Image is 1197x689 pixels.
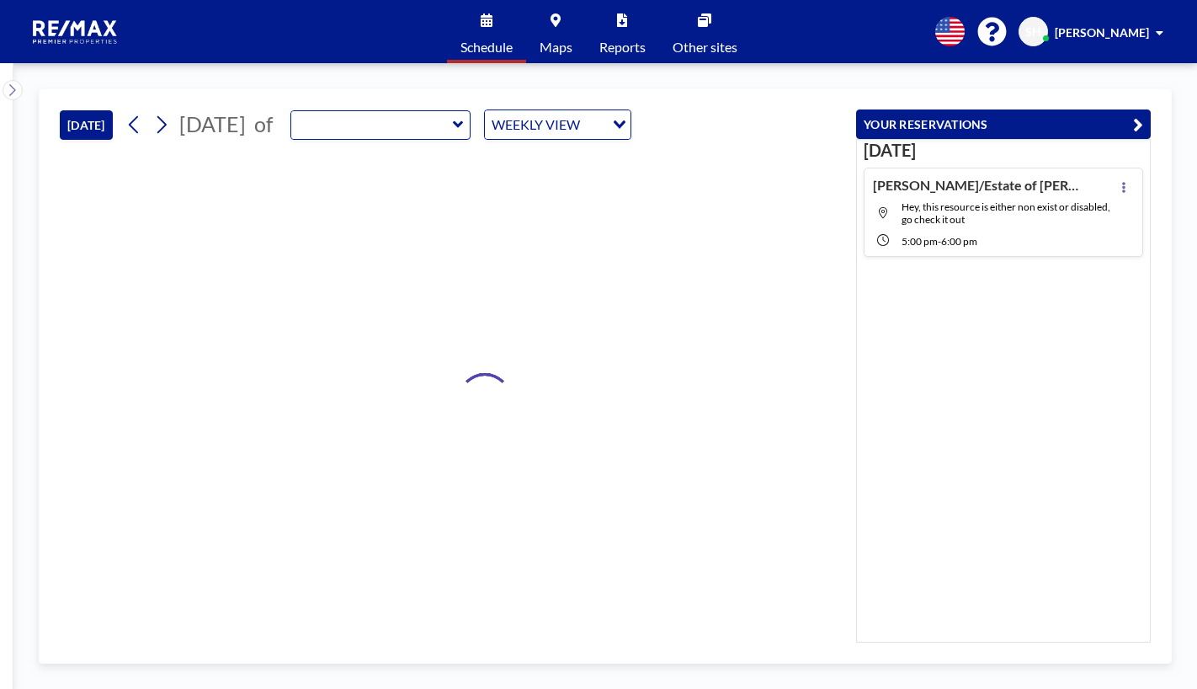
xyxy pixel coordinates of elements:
[864,140,1143,161] h3: [DATE]
[938,235,941,248] span: -
[599,40,646,54] span: Reports
[1055,25,1149,40] span: [PERSON_NAME]
[856,109,1151,139] button: YOUR RESERVATIONS
[585,114,603,136] input: Search for option
[902,200,1110,226] span: Hey, this resource is either non exist or disabled, go check it out
[179,111,246,136] span: [DATE]
[460,40,513,54] span: Schedule
[488,114,583,136] span: WEEKLY VIEW
[254,111,273,137] span: of
[673,40,737,54] span: Other sites
[60,110,113,140] button: [DATE]
[27,15,125,49] img: organization-logo
[1025,24,1041,40] span: SH
[902,235,938,248] span: 5:00 PM
[485,110,630,139] div: Search for option
[540,40,572,54] span: Maps
[941,235,977,248] span: 6:00 PM
[873,177,1083,194] h4: [PERSON_NAME]/Estate of [PERSON_NAME]-[STREET_ADDRESS] Tompkins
